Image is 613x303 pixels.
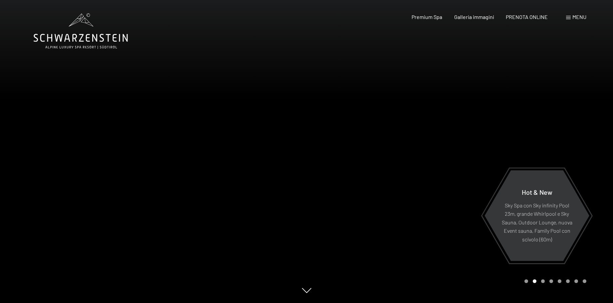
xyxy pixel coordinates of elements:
[541,279,545,283] div: Carousel Page 3
[412,14,442,20] a: Premium Spa
[572,14,586,20] span: Menu
[454,14,494,20] a: Galleria immagini
[533,279,536,283] div: Carousel Page 2 (Current Slide)
[566,279,570,283] div: Carousel Page 6
[558,279,561,283] div: Carousel Page 5
[549,279,553,283] div: Carousel Page 4
[522,188,552,196] span: Hot & New
[583,279,586,283] div: Carousel Page 8
[484,170,590,261] a: Hot & New Sky Spa con Sky infinity Pool 23m, grande Whirlpool e Sky Sauna, Outdoor Lounge, nuova ...
[574,279,578,283] div: Carousel Page 7
[501,201,573,243] p: Sky Spa con Sky infinity Pool 23m, grande Whirlpool e Sky Sauna, Outdoor Lounge, nuova Event saun...
[522,279,586,283] div: Carousel Pagination
[524,279,528,283] div: Carousel Page 1
[506,14,548,20] a: PRENOTA ONLINE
